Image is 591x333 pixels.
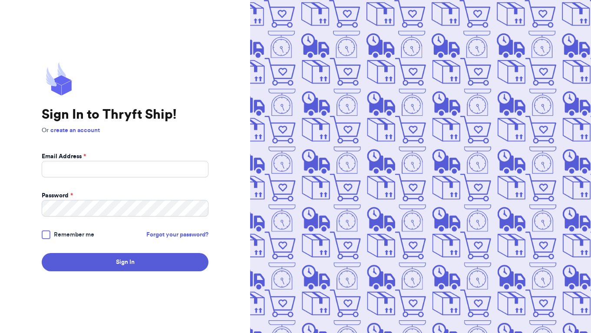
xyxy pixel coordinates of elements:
[42,253,208,271] button: Sign In
[54,230,94,239] span: Remember me
[50,127,100,133] a: create an account
[42,152,86,161] label: Email Address
[146,230,208,239] a: Forgot your password?
[42,107,208,123] h1: Sign In to Thryft Ship!
[42,126,208,135] p: Or
[42,191,73,200] label: Password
